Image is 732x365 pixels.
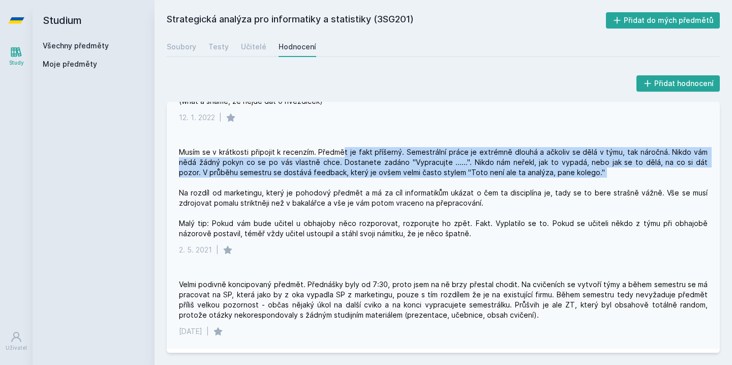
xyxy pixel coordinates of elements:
[279,42,316,52] div: Hodnocení
[167,42,196,52] div: Soubory
[179,326,202,336] div: [DATE]
[208,37,229,57] a: Testy
[43,59,97,69] span: Moje předměty
[6,344,27,352] div: Uživatel
[167,37,196,57] a: Soubory
[216,245,219,255] div: |
[241,42,266,52] div: Učitelé
[43,41,109,50] a: Všechny předměty
[167,12,606,29] h2: Strategická analýza pro informatiky a statistiky (3SG201)
[179,245,212,255] div: 2. 5. 2021
[636,75,720,92] button: Přidat hodnocení
[219,113,222,123] div: |
[179,113,215,123] div: 12. 1. 2022
[9,59,24,67] div: Study
[2,326,30,357] a: Uživatel
[241,37,266,57] a: Učitelé
[206,326,209,336] div: |
[2,41,30,72] a: Study
[179,147,708,239] div: Musím se v krátkosti připojit k recenzím. Předmět je fakt příšerný. Semestrální práce je extrémně...
[208,42,229,52] div: Testy
[606,12,720,29] button: Přidat do mých předmětů
[279,37,316,57] a: Hodnocení
[179,279,708,320] div: Velmi podivně koncipovaný předmět. Přednášky byly od 7:30, proto jsem na ně brzy přestal chodit. ...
